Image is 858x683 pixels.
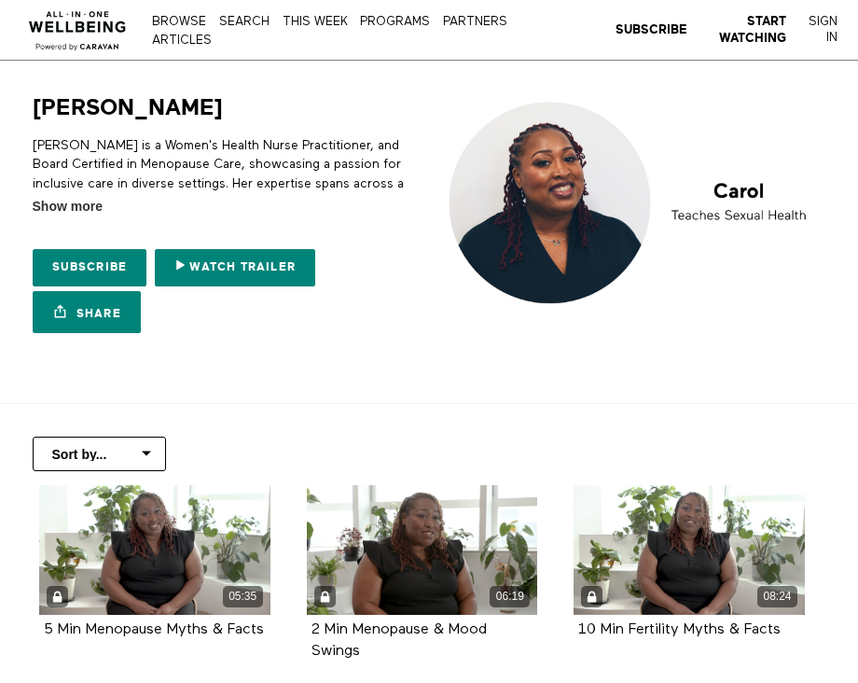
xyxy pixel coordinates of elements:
div: 08:24 [757,586,797,607]
span: Show more [33,197,103,216]
a: Watch Trailer [155,249,315,286]
strong: Start Watching [719,14,786,45]
strong: 10 Min Fertility Myths & Facts [578,622,781,637]
a: PARTNERS [438,16,512,28]
a: 2 Min Menopause & Mood Swings [311,622,487,658]
strong: Subscribe [616,22,687,36]
a: Subscribe [33,249,147,286]
a: 5 Min Menopause Myths & Facts 05:35 [39,485,270,615]
strong: 5 Min Menopause Myths & Facts [44,622,264,637]
a: THIS WEEK [278,16,353,28]
a: ARTICLES [147,35,216,47]
a: Start Watching [706,13,786,48]
a: 10 Min Fertility Myths & Facts 08:24 [574,485,805,615]
p: [PERSON_NAME] is a Women's Health Nurse Practitioner, and Board Certified in Menopause Care, show... [33,136,422,230]
nav: Primary [147,11,583,49]
a: Sign In [805,14,837,47]
a: Subscribe [616,21,687,38]
a: Search [214,16,274,28]
strong: 2 Min Menopause & Mood Swings [311,622,487,659]
a: Browse [147,16,211,28]
a: 10 Min Fertility Myths & Facts [578,622,781,636]
a: PROGRAMS [355,16,435,28]
a: Share [33,291,141,333]
img: Carol [436,93,826,313]
h1: [PERSON_NAME] [33,93,223,122]
a: 2 Min Menopause & Mood Swings 06:19 [307,485,538,615]
a: 5 Min Menopause Myths & Facts [44,622,264,636]
div: 05:35 [223,586,263,607]
div: 06:19 [490,586,530,607]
